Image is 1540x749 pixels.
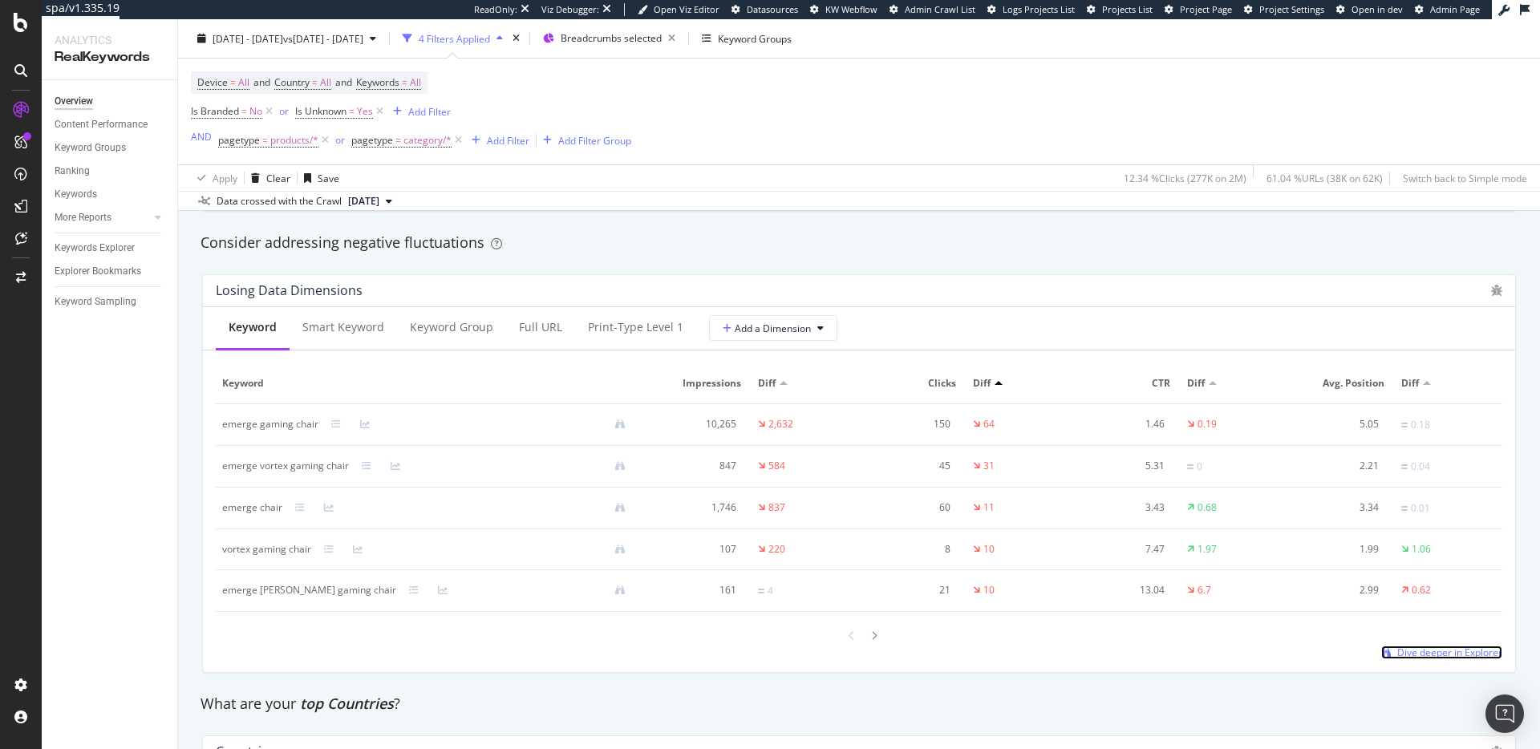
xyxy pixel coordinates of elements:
[983,500,995,515] div: 11
[197,75,228,89] span: Device
[55,209,111,226] div: More Reports
[408,104,451,118] div: Add Filter
[465,131,529,150] button: Add Filter
[1295,542,1380,557] div: 1.99
[217,194,342,209] div: Data crossed with the Crawl
[1124,171,1246,184] div: 12.34 % Clicks ( 277K on 2M )
[279,103,289,119] button: or
[731,3,798,16] a: Datasources
[825,3,877,15] span: KW Webflow
[768,459,785,473] div: 584
[410,71,421,94] span: All
[55,240,166,257] a: Keywords Explorer
[768,584,773,598] div: 4
[1087,3,1153,16] a: Projects List
[222,542,311,557] div: vortex gaming chair
[1411,418,1430,432] div: 0.18
[537,131,631,150] button: Add Filter Group
[1165,3,1232,16] a: Project Page
[238,71,249,94] span: All
[55,294,136,310] div: Keyword Sampling
[55,263,141,280] div: Explorer Bookmarks
[55,140,126,156] div: Keyword Groups
[1198,542,1217,557] div: 1.97
[55,240,135,257] div: Keywords Explorer
[865,417,950,431] div: 150
[351,133,393,147] span: pagetype
[1411,501,1430,516] div: 0.01
[201,694,1518,715] div: What are your ?
[396,26,509,51] button: 4 Filters Applied
[283,31,363,45] span: vs [DATE] - [DATE]
[55,116,148,133] div: Content Performance
[55,93,166,110] a: Overview
[191,26,383,51] button: [DATE] - [DATE]vs[DATE] - [DATE]
[1401,376,1419,391] span: Diff
[395,133,401,147] span: =
[983,542,995,557] div: 10
[213,171,237,184] div: Apply
[1415,3,1480,16] a: Admin Page
[55,140,166,156] a: Keyword Groups
[651,376,742,391] span: Impressions
[201,233,1518,253] div: Consider addressing negative fluctuations
[1266,171,1383,184] div: 61.04 % URLs ( 38K on 62K )
[537,26,682,51] button: Breadcrumbs selected
[983,583,995,597] div: 10
[1295,417,1380,431] div: 5.05
[747,3,798,15] span: Datasources
[1080,542,1165,557] div: 7.47
[191,130,212,144] div: AND
[402,75,407,89] span: =
[1295,459,1380,473] div: 2.21
[191,104,239,118] span: Is Branded
[55,186,166,203] a: Keywords
[1401,464,1408,469] img: Equal
[651,500,736,515] div: 1,746
[1102,3,1153,15] span: Projects List
[1491,285,1502,296] div: bug
[474,3,517,16] div: ReadOnly:
[1430,3,1480,15] span: Admin Page
[1259,3,1324,15] span: Project Settings
[1187,376,1205,391] span: Diff
[222,459,349,473] div: emerge vortex gaming chair
[865,583,950,597] div: 21
[651,583,736,597] div: 161
[266,171,290,184] div: Clear
[318,171,339,184] div: Save
[768,500,785,515] div: 837
[1197,460,1202,474] div: 0
[356,75,399,89] span: Keywords
[1080,459,1165,473] div: 5.31
[222,583,396,597] div: emerge vartan gaming chair
[768,542,785,557] div: 220
[651,417,736,431] div: 10,265
[905,3,975,15] span: Admin Crawl List
[1080,417,1165,431] div: 1.46
[274,75,310,89] span: Country
[1244,3,1324,16] a: Project Settings
[973,376,991,391] span: Diff
[55,186,97,203] div: Keywords
[1198,500,1217,515] div: 0.68
[1080,376,1170,391] span: CTR
[509,30,523,47] div: times
[55,32,164,48] div: Analytics
[403,129,452,152] span: category/*
[983,417,995,431] div: 64
[419,31,490,45] div: 4 Filters Applied
[651,542,736,557] div: 107
[1198,583,1211,597] div: 6.7
[1411,460,1430,474] div: 0.04
[218,133,260,147] span: pagetype
[768,417,793,431] div: 2,632
[1401,423,1408,427] img: Equal
[55,163,166,180] a: Ranking
[487,133,529,147] div: Add Filter
[191,165,237,191] button: Apply
[890,3,975,16] a: Admin Crawl List
[1080,583,1165,597] div: 13.04
[387,102,451,121] button: Add Filter
[723,322,811,335] span: Add a Dimension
